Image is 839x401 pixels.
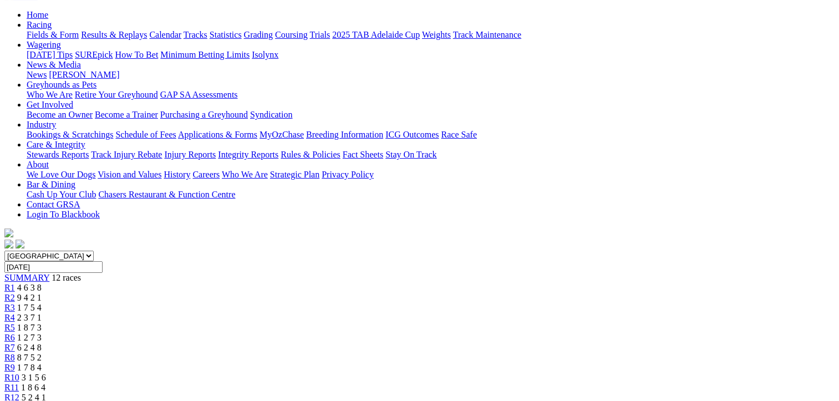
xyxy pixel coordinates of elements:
[27,150,89,159] a: Stewards Reports
[27,150,835,160] div: Care & Integrity
[27,180,75,189] a: Bar & Dining
[16,240,24,248] img: twitter.svg
[115,50,159,59] a: How To Bet
[160,110,248,119] a: Purchasing a Greyhound
[22,373,46,382] span: 3 1 5 6
[385,150,436,159] a: Stay On Track
[17,333,42,342] span: 1 2 7 3
[164,150,216,159] a: Injury Reports
[343,150,383,159] a: Fact Sheets
[27,170,835,180] div: About
[4,240,13,248] img: facebook.svg
[17,343,42,352] span: 6 2 4 8
[27,160,49,169] a: About
[4,363,15,372] a: R9
[4,273,49,282] a: SUMMARY
[192,170,220,179] a: Careers
[422,30,451,39] a: Weights
[4,353,15,362] a: R8
[4,373,19,382] a: R10
[27,70,47,79] a: News
[27,200,80,209] a: Contact GRSA
[160,50,250,59] a: Minimum Betting Limits
[27,60,81,69] a: News & Media
[27,170,95,179] a: We Love Our Dogs
[75,50,113,59] a: SUREpick
[98,170,161,179] a: Vision and Values
[4,323,15,332] a: R5
[332,30,420,39] a: 2025 TAB Adelaide Cup
[322,170,374,179] a: Privacy Policy
[27,110,93,119] a: Become an Owner
[27,190,96,199] a: Cash Up Your Club
[260,130,304,139] a: MyOzChase
[218,150,278,159] a: Integrity Reports
[17,323,42,332] span: 1 8 7 3
[95,110,158,119] a: Become a Trainer
[270,170,319,179] a: Strategic Plan
[27,130,835,140] div: Industry
[17,363,42,372] span: 1 7 8 4
[385,130,439,139] a: ICG Outcomes
[17,283,42,292] span: 4 6 3 8
[27,100,73,109] a: Get Involved
[4,383,19,392] a: R11
[27,120,56,129] a: Industry
[441,130,476,139] a: Race Safe
[27,10,48,19] a: Home
[49,70,119,79] a: [PERSON_NAME]
[210,30,242,39] a: Statistics
[149,30,181,39] a: Calendar
[17,293,42,302] span: 9 4 2 1
[453,30,521,39] a: Track Maintenance
[4,261,103,273] input: Select date
[17,313,42,322] span: 2 3 7 1
[27,30,79,39] a: Fields & Form
[244,30,273,39] a: Grading
[4,333,15,342] a: R6
[178,130,257,139] a: Applications & Forms
[27,130,113,139] a: Bookings & Scratchings
[21,383,45,392] span: 1 8 6 4
[27,90,835,100] div: Greyhounds as Pets
[4,293,15,302] a: R2
[164,170,190,179] a: History
[27,110,835,120] div: Get Involved
[17,303,42,312] span: 1 7 5 4
[306,130,383,139] a: Breeding Information
[4,303,15,312] a: R3
[160,90,238,99] a: GAP SA Assessments
[27,40,61,49] a: Wagering
[4,283,15,292] a: R1
[27,20,52,29] a: Racing
[4,313,15,322] a: R4
[27,70,835,80] div: News & Media
[27,30,835,40] div: Racing
[4,343,15,352] a: R7
[27,210,100,219] a: Login To Blackbook
[98,190,235,199] a: Chasers Restaurant & Function Centre
[75,90,158,99] a: Retire Your Greyhound
[250,110,292,119] a: Syndication
[52,273,81,282] span: 12 races
[281,150,340,159] a: Rules & Policies
[27,140,85,149] a: Care & Integrity
[252,50,278,59] a: Isolynx
[27,190,835,200] div: Bar & Dining
[115,130,176,139] a: Schedule of Fees
[275,30,308,39] a: Coursing
[17,353,42,362] span: 8 7 5 2
[91,150,162,159] a: Track Injury Rebate
[309,30,330,39] a: Trials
